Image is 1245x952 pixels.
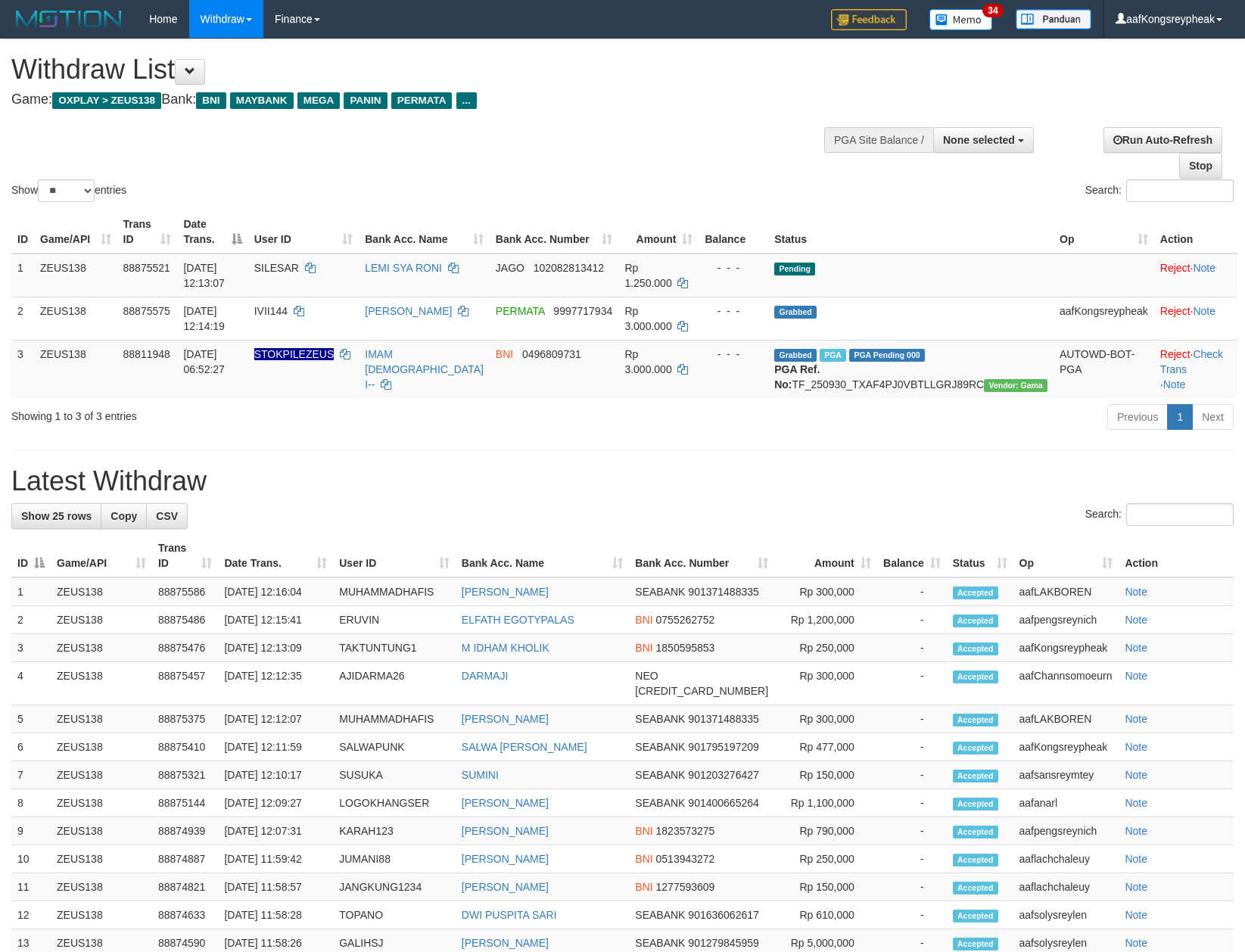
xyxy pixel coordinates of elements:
[196,92,226,109] span: BNI
[11,662,51,705] td: 4
[1013,761,1119,789] td: aafsansreymtey
[11,873,51,901] td: 11
[254,262,299,274] span: SILESAR
[1193,305,1215,317] a: Note
[1125,670,1147,682] a: Note
[774,606,877,634] td: Rp 1,200,000
[688,741,758,753] span: Copy 901795197209 to clipboard
[297,92,341,109] span: MEGA
[1125,741,1147,753] a: Note
[462,881,549,893] a: [PERSON_NAME]
[1013,662,1119,705] td: aafChannsomoeurn
[1013,817,1119,845] td: aafpengsreynich
[1013,606,1119,634] td: aafpengsreynich
[11,534,51,577] th: ID: activate to sort column descending
[123,348,170,360] span: 88811948
[688,797,758,809] span: Copy 901400665264 to clipboard
[51,534,152,577] th: Game/API: activate to sort column ascending
[183,305,225,332] span: [DATE] 12:14:19
[943,134,1015,146] span: None selected
[152,705,218,733] td: 88875375
[774,733,877,761] td: Rp 477,000
[34,210,117,254] th: Game/API: activate to sort column ascending
[877,577,947,606] td: -
[11,254,34,297] td: 1
[1125,642,1147,654] a: Note
[156,510,178,522] span: CSV
[1160,348,1191,360] a: Reject
[230,92,294,109] span: MAYBANK
[824,127,933,153] div: PGA Site Balance /
[110,510,137,522] span: Copy
[768,210,1054,254] th: Status
[123,305,170,317] span: 88875575
[774,705,877,733] td: Rp 300,000
[877,817,947,845] td: -
[1126,179,1234,202] input: Search:
[218,761,333,789] td: [DATE] 12:10:17
[774,761,877,789] td: Rp 150,000
[462,642,549,654] a: M IDHAM KHOLIK
[333,534,456,577] th: User ID: activate to sort column ascending
[774,845,877,873] td: Rp 250,000
[877,733,947,761] td: -
[618,210,699,254] th: Amount: activate to sort column ascending
[462,614,574,626] a: ELFATH EGOTYPALAS
[656,881,715,893] span: Copy 1277593609 to clipboard
[1125,586,1147,598] a: Note
[248,210,359,254] th: User ID: activate to sort column ascending
[51,901,152,929] td: ZEUS138
[953,614,998,627] span: Accepted
[635,713,685,725] span: SEABANK
[51,634,152,662] td: ZEUS138
[1125,825,1147,837] a: Note
[11,466,1234,496] h1: Latest Withdraw
[218,789,333,817] td: [DATE] 12:09:27
[11,705,51,733] td: 5
[51,817,152,845] td: ZEUS138
[1054,210,1154,254] th: Op: activate to sort column ascending
[688,713,758,725] span: Copy 901371488335 to clipboard
[456,92,477,109] span: ...
[218,845,333,873] td: [DATE] 11:59:42
[1013,789,1119,817] td: aafanarl
[774,577,877,606] td: Rp 300,000
[877,845,947,873] td: -
[1154,297,1237,340] td: ·
[624,262,671,289] span: Rp 1.250.000
[982,4,1003,17] span: 34
[635,586,685,598] span: SEABANK
[51,662,152,705] td: ZEUS138
[218,901,333,929] td: [DATE] 11:58:28
[11,54,815,85] h1: Withdraw List
[11,503,101,529] a: Show 25 rows
[705,303,762,319] div: - - -
[123,262,170,274] span: 88875521
[101,503,147,529] a: Copy
[1085,179,1234,202] label: Search:
[688,909,758,921] span: Copy 901636062617 to clipboard
[218,634,333,662] td: [DATE] 12:13:09
[462,670,508,682] a: DARMAJI
[218,577,333,606] td: [DATE] 12:16:04
[51,761,152,789] td: ZEUS138
[11,179,126,202] label: Show entries
[333,761,456,789] td: SUSUKA
[1013,901,1119,929] td: aafsolysreylen
[877,705,947,733] td: -
[635,670,658,682] span: NEO
[774,789,877,817] td: Rp 1,100,000
[11,8,126,30] img: MOTION_logo.png
[947,534,1013,577] th: Status: activate to sort column ascending
[933,127,1034,153] button: None selected
[333,606,456,634] td: ERUVIN
[51,577,152,606] td: ZEUS138
[11,789,51,817] td: 8
[21,510,92,522] span: Show 25 rows
[344,92,387,109] span: PANIN
[1119,534,1234,577] th: Action
[218,662,333,705] td: [DATE] 12:12:35
[534,262,604,274] span: Copy 102082813412 to clipboard
[11,817,51,845] td: 9
[774,873,877,901] td: Rp 150,000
